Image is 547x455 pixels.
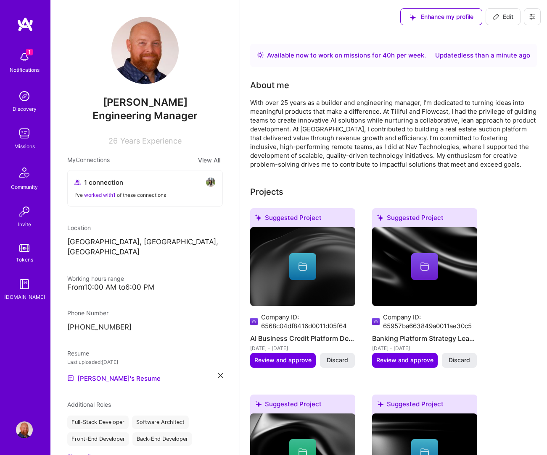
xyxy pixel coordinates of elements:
p: [PHONE_NUMBER] [67,322,223,332]
button: Edit [486,8,521,25]
span: 1 connection [84,178,123,187]
div: Company ID: 6568c04df8416d0011d05f64 [261,313,355,330]
div: Suggested Project [250,395,355,417]
img: Community [14,162,34,183]
div: [DATE] - [DATE] [250,344,355,353]
i: icon SuggestedTeams [255,401,262,407]
img: guide book [16,276,33,293]
div: Invite [18,220,31,229]
img: teamwork [16,125,33,142]
a: [PERSON_NAME]'s Resume [67,373,161,383]
span: 40 [383,51,391,59]
div: Suggested Project [250,208,355,230]
button: Discard [320,353,355,367]
i: icon Collaborator [74,179,81,186]
img: logo [17,17,34,32]
span: Additional Roles [67,401,111,408]
h4: Banking Platform Strategy Leadership [372,333,477,344]
span: Discard [327,356,348,364]
i: icon SuggestedTeams [377,401,383,407]
div: [DOMAIN_NAME] [4,293,45,301]
span: Review and approve [376,356,433,364]
div: Tokens [16,255,33,264]
div: Discovery [13,105,37,113]
img: Company logo [372,316,380,327]
button: Review and approve [372,353,438,367]
img: cover [372,227,477,306]
img: avatar [206,177,216,187]
div: About me [250,79,289,92]
h4: AI Business Credit Platform Development [250,333,355,344]
button: View All [196,155,223,165]
div: Front-End Developer [67,432,129,446]
span: Phone Number [67,309,108,316]
span: [PERSON_NAME] [67,96,223,109]
img: tokens [19,244,29,252]
div: With over 25 years as a builder and engineering manager, I’m dedicated to turning ideas into mean... [250,98,537,169]
div: Suggested Project [372,208,477,230]
div: Available now to work on missions for h per week . [267,50,426,60]
i: icon Close [218,373,223,378]
span: My Connections [67,155,110,165]
img: Company logo [250,316,258,327]
div: I've of these connections [74,191,216,199]
div: Projects [250,186,283,198]
span: Working hours range [67,275,124,282]
i: icon SuggestedTeams [255,214,262,221]
div: Notifications [10,65,40,74]
p: [GEOGRAPHIC_DATA], [GEOGRAPHIC_DATA], [GEOGRAPHIC_DATA] [67,237,223,257]
div: Missions [14,142,35,151]
div: Company ID: 65957ba663849a0011ae30c5 [383,313,477,330]
img: Availability [257,52,264,58]
img: discovery [16,88,33,105]
img: User Avatar [16,421,33,438]
span: 1 [26,49,33,55]
div: Software Architect [132,416,189,429]
div: Back-End Developer [132,432,192,446]
img: User Avatar [111,17,179,84]
span: Discard [449,356,470,364]
span: Resume [67,350,89,357]
div: Community [11,183,38,191]
img: cover [250,227,355,306]
div: Suggested Project [372,395,477,417]
a: User Avatar [14,421,35,438]
span: Edit [493,13,513,21]
img: Resume [67,375,74,382]
i: icon SuggestedTeams [377,214,383,221]
button: Review and approve [250,353,316,367]
button: Discard [442,353,477,367]
span: Engineering Manager [92,110,198,122]
span: worked with 1 [84,192,116,198]
button: 1 connectionavatarI've worked with1 of these connections [67,170,223,207]
div: Last uploaded: [DATE] [67,358,223,366]
div: Full-Stack Developer [67,416,129,429]
div: [DATE] - [DATE] [372,344,477,353]
div: Location [67,223,223,232]
span: 26 [108,136,118,145]
span: Review and approve [254,356,312,364]
span: Years Experience [120,136,182,145]
img: bell [16,49,33,65]
div: From 10:00 AM to 6:00 PM [67,283,223,292]
img: Invite [16,203,33,220]
div: Updated less than a minute ago [435,50,530,60]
